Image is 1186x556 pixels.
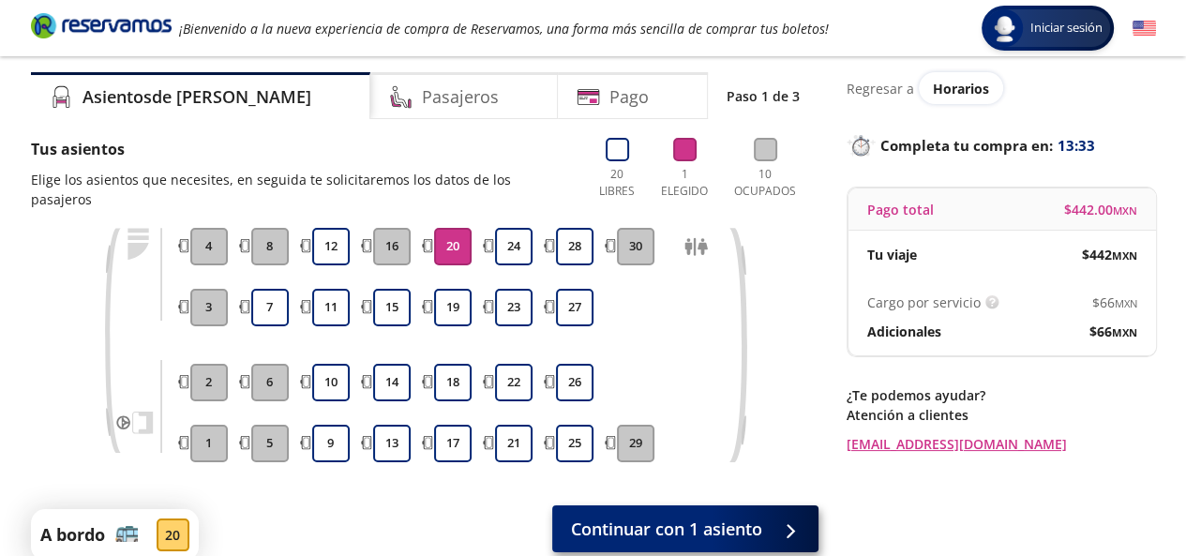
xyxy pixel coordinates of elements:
button: 7 [251,289,289,326]
button: 11 [312,289,350,326]
button: 24 [495,228,533,265]
p: Pago total [867,200,934,219]
button: 15 [373,289,411,326]
div: Regresar a ver horarios [847,72,1156,104]
button: 17 [434,425,472,462]
small: MXN [1112,248,1137,263]
button: 28 [556,228,593,265]
h4: Asientos de [PERSON_NAME] [83,84,311,110]
small: MXN [1113,203,1137,218]
p: Regresar a [847,79,914,98]
button: 13 [373,425,411,462]
button: 18 [434,364,472,401]
button: 4 [190,228,228,265]
p: A bordo [40,522,105,548]
span: $ 66 [1092,293,1137,312]
button: English [1133,17,1156,40]
p: Paso 1 de 3 [727,86,800,106]
span: $ 442 [1082,245,1137,264]
button: 8 [251,228,289,265]
button: 21 [495,425,533,462]
button: 23 [495,289,533,326]
button: 16 [373,228,411,265]
button: 26 [556,364,593,401]
button: 5 [251,425,289,462]
p: 20 Libres [592,166,643,200]
span: $ 66 [1089,322,1137,341]
a: Brand Logo [31,11,172,45]
button: 12 [312,228,350,265]
p: Tu viaje [867,245,917,264]
p: 1 Elegido [656,166,713,200]
button: 30 [617,228,654,265]
button: 25 [556,425,593,462]
span: Continuar con 1 asiento [571,517,762,542]
button: 29 [617,425,654,462]
p: Adicionales [867,322,941,341]
button: 3 [190,289,228,326]
p: Completa tu compra en : [847,132,1156,158]
a: [EMAIL_ADDRESS][DOMAIN_NAME] [847,434,1156,454]
p: Cargo por servicio [867,293,981,312]
button: 14 [373,364,411,401]
button: 1 [190,425,228,462]
button: 10 [312,364,350,401]
p: Tus asientos [31,138,573,160]
button: 22 [495,364,533,401]
span: Horarios [933,80,989,98]
button: 27 [556,289,593,326]
div: 20 [157,518,189,551]
p: ¿Te podemos ayudar? [847,385,1156,405]
span: $ 442.00 [1064,200,1137,219]
h4: Pago [609,84,649,110]
small: MXN [1115,296,1137,310]
p: Elige los asientos que necesites, en seguida te solicitaremos los datos de los pasajeros [31,170,573,209]
span: Iniciar sesión [1023,19,1110,38]
span: 13:33 [1058,135,1095,157]
h4: Pasajeros [422,84,499,110]
button: 9 [312,425,350,462]
button: 20 [434,228,472,265]
button: 19 [434,289,472,326]
small: MXN [1112,325,1137,339]
button: Continuar con 1 asiento [552,505,818,552]
em: ¡Bienvenido a la nueva experiencia de compra de Reservamos, una forma más sencilla de comprar tus... [179,20,829,38]
i: Brand Logo [31,11,172,39]
button: 2 [190,364,228,401]
button: 6 [251,364,289,401]
p: 10 Ocupados [727,166,804,200]
p: Atención a clientes [847,405,1156,425]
